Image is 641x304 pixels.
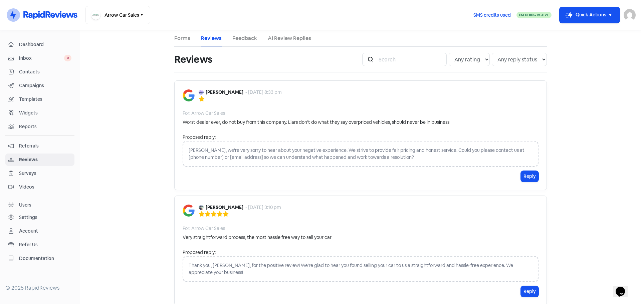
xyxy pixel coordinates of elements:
img: Avatar [199,205,204,210]
div: Proposed reply: [183,134,539,141]
span: Widgets [19,109,71,116]
div: Users [19,202,31,209]
a: Reviews [201,34,222,42]
div: [PERSON_NAME], we're very sorry to hear about your negative experience. We strive to provide fair... [183,141,539,167]
a: AI Review Replies [268,34,311,42]
span: Templates [19,96,71,103]
span: Surveys [19,170,71,177]
a: Dashboard [5,38,74,51]
div: Proposed reply: [183,249,539,256]
img: User [624,9,636,21]
a: Widgets [5,107,74,119]
button: Arrow Car Sales [85,6,150,24]
a: Forms [174,34,190,42]
div: Account [19,228,38,235]
span: Campaigns [19,82,71,89]
span: Referrals [19,142,71,149]
div: - [DATE] 8:33 pm [245,89,282,96]
span: SMS credits used [473,12,511,19]
span: Inbox [19,55,64,62]
h1: Reviews [174,49,212,70]
a: Contacts [5,66,74,78]
b: [PERSON_NAME] [206,89,243,96]
span: Documentation [19,255,71,262]
div: Very straightforward process, the most hassle free way to sell your car [183,234,332,241]
div: For: Arrow Car Sales [183,225,225,232]
b: [PERSON_NAME] [206,204,243,211]
a: Settings [5,211,74,224]
a: Refer Us [5,239,74,251]
a: Referrals [5,140,74,152]
a: Documentation [5,252,74,265]
a: Surveys [5,167,74,180]
button: Reply [521,171,539,182]
a: Campaigns [5,79,74,92]
a: Reviews [5,154,74,166]
span: Sending Active [521,13,549,17]
a: Account [5,225,74,237]
a: Feedback [232,34,257,42]
span: Reports [19,123,71,130]
div: For: Arrow Car Sales [183,110,225,117]
button: Reply [521,286,539,297]
span: Dashboard [19,41,71,48]
a: SMS credits used [468,11,516,18]
div: Settings [19,214,37,221]
div: © 2025 RapidReviews [5,284,74,292]
a: Videos [5,181,74,193]
iframe: chat widget [613,277,634,297]
span: Videos [19,184,71,191]
span: Reviews [19,156,71,163]
a: Reports [5,120,74,133]
div: Thank you, [PERSON_NAME], for the positive review! We're glad to hear you found selling your car ... [183,256,539,282]
a: Users [5,199,74,211]
div: - [DATE] 3:10 pm [245,204,281,211]
input: Search [375,53,447,66]
img: Image [183,89,195,101]
span: 0 [64,55,71,61]
a: Inbox 0 [5,52,74,64]
img: Avatar [199,90,204,95]
div: Worst dealer ever, do not buy from this company. Liars don’t do what they say overpriced vehicles... [183,119,449,126]
a: Sending Active [516,11,552,19]
a: Templates [5,93,74,105]
span: Refer Us [19,241,71,248]
button: Quick Actions [560,7,620,23]
img: Image [183,205,195,217]
span: Contacts [19,68,71,75]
